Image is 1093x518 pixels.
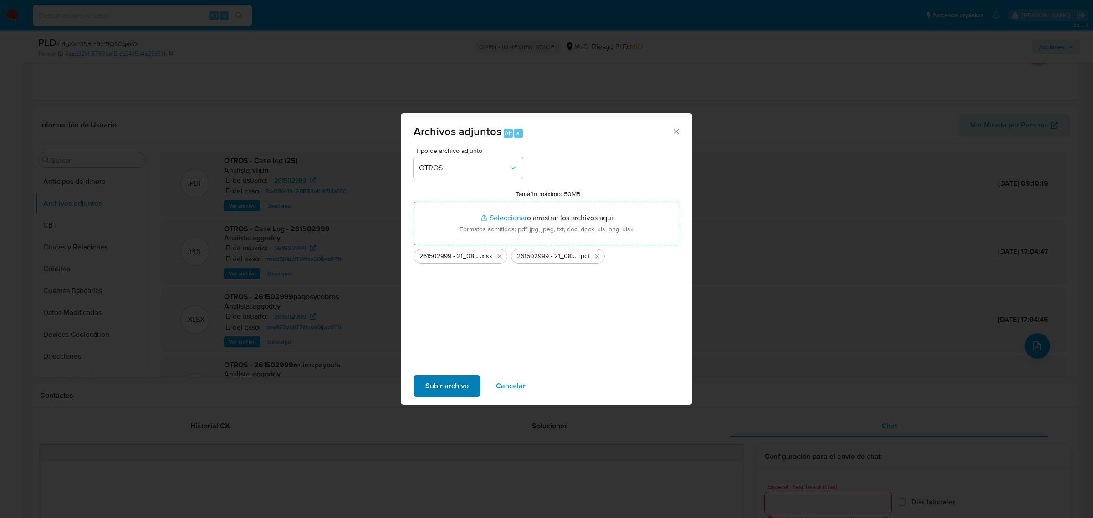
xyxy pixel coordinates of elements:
[516,190,581,198] label: Tamaño máximo: 50MB
[419,163,508,173] span: OTROS
[419,252,480,261] span: 261502999 - 21_08_2025
[414,375,480,397] button: Subir archivo
[516,129,520,137] span: a
[579,252,590,261] span: .pdf
[517,252,579,261] span: 261502999 - 21_08_2025
[672,127,680,135] button: Cerrar
[480,252,492,261] span: .xlsx
[414,157,523,179] button: OTROS
[494,251,505,262] button: Eliminar 261502999 - 21_08_2025.xlsx
[484,375,537,397] button: Cancelar
[496,376,526,396] span: Cancelar
[592,251,603,262] button: Eliminar 261502999 - 21_08_2025.pdf
[414,123,501,139] span: Archivos adjuntos
[414,245,679,264] ul: Archivos seleccionados
[416,147,525,154] span: Tipo de archivo adjunto
[425,376,469,396] span: Subir archivo
[505,129,512,137] span: Alt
